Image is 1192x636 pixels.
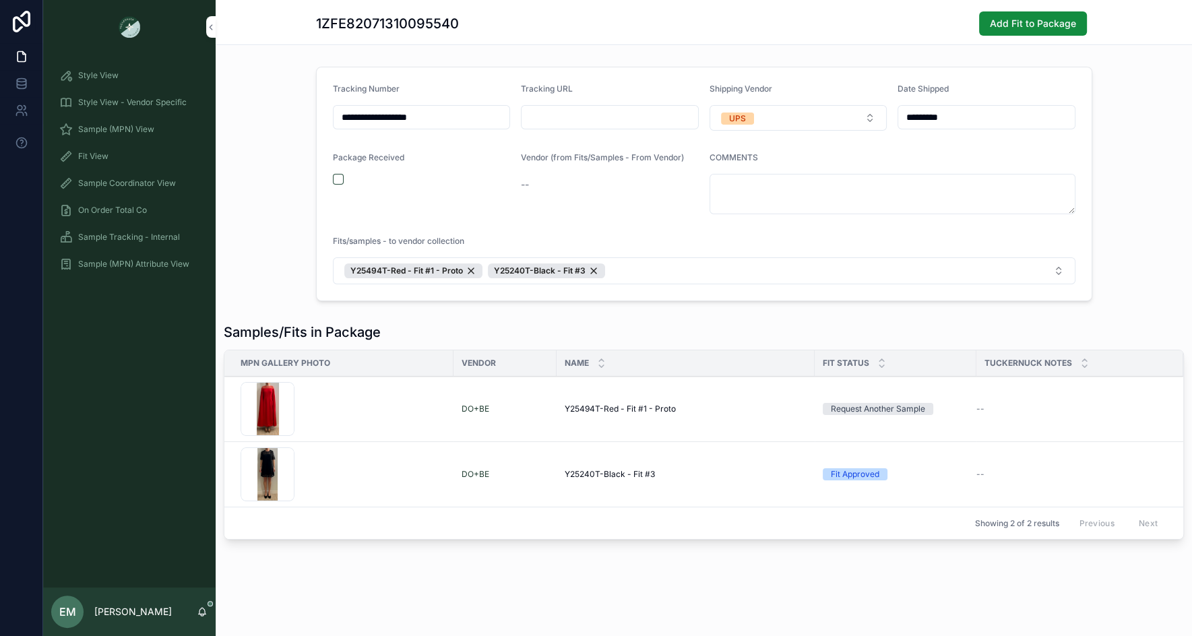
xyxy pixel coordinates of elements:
p: [PERSON_NAME] [94,605,172,618]
span: Fits/samples - to vendor collection [333,236,464,246]
a: Sample Coordinator View [51,171,208,195]
span: On Order Total Co [78,205,147,216]
a: Style View - Vendor Specific [51,90,208,115]
a: On Order Total Co [51,198,208,222]
a: Sample (MPN) Attribute View [51,252,208,276]
span: Y25494T-Red - Fit #1 - Proto [565,404,676,414]
span: -- [976,404,984,414]
a: Sample Tracking - Internal [51,225,208,249]
div: UPS [729,113,746,125]
span: Showing 2 of 2 results [974,518,1059,529]
a: Fit View [51,144,208,168]
a: DO+BE [462,469,489,480]
span: Date Shipped [898,84,949,94]
img: App logo [119,16,140,38]
button: Unselect 3226 [488,263,605,278]
h1: 1ZFE82071310095540 [316,14,459,33]
a: DO+BE [462,404,489,414]
span: Fit View [78,151,108,162]
span: Sample Tracking - Internal [78,232,180,243]
h1: Samples/Fits in Package [224,323,381,342]
a: Style View [51,63,208,88]
button: Unselect 3349 [344,263,482,278]
span: Y25240T-Black - Fit #3 [565,469,655,480]
span: MPN Gallery Photo [241,358,330,369]
div: scrollable content [43,54,216,294]
span: Y25494T-Red - Fit #1 - Proto [350,265,463,276]
span: Name [565,358,589,369]
span: Style View - Vendor Specific [78,97,187,108]
span: Tracking URL [521,84,573,94]
span: Y25240T-Black - Fit #3 [494,265,586,276]
span: Vendor [462,358,496,369]
span: Add Fit to Package [990,17,1076,30]
span: Sample (MPN) View [78,124,154,135]
div: Fit Approved [831,468,879,480]
span: Sample Coordinator View [78,178,176,189]
span: Sample (MPN) Attribute View [78,259,189,269]
button: Select Button [333,257,1075,284]
span: COMMENTS [710,152,758,162]
button: Add Fit to Package [979,11,1087,36]
div: Request Another Sample [831,403,925,415]
span: Package Received [333,152,404,162]
span: Tracking Number [333,84,400,94]
span: Style View [78,70,119,81]
span: Fit Status [823,358,869,369]
button: Select Button [710,105,887,131]
span: Tuckernuck Notes [984,358,1072,369]
span: Shipping Vendor [710,84,772,94]
a: Sample (MPN) View [51,117,208,141]
span: -- [976,469,984,480]
span: -- [521,178,529,191]
span: EM [59,604,76,620]
span: Vendor (from Fits/Samples - From Vendor) [521,152,684,162]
